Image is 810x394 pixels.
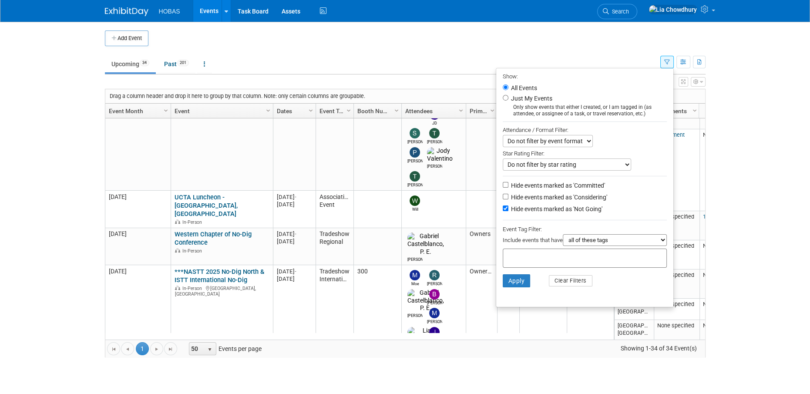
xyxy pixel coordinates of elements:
div: Jody Valentino [427,163,442,169]
label: Hide events marked as 'Not Going' [509,205,602,213]
td: Tradeshow International [316,265,353,365]
img: Bijan Khamanian [429,289,440,300]
div: Drag a column header and drop it here to group by that column. Note: only certain columns are gro... [105,89,705,103]
a: 1 Giveaway [703,213,731,220]
span: None specified [657,213,694,220]
span: None specified [657,272,694,278]
button: Add Event [105,30,148,46]
span: Go to the last page [167,346,174,353]
img: Ted Woolsey [429,128,440,138]
a: Go to the previous page [121,342,134,355]
div: [DATE] [277,230,312,238]
td: Trenchless [497,265,519,365]
a: Event [175,104,267,118]
span: 1 [136,342,149,355]
td: Association Event [316,191,353,228]
span: Search [609,8,629,15]
a: Primary Attendees [470,104,491,118]
span: - [295,231,296,237]
td: [DATE] [105,265,171,365]
td: [DATE] [105,228,171,266]
img: Gabriel Castelblanco, P. E. [407,289,444,313]
a: UCTA Luncheon - [GEOGRAPHIC_DATA], [GEOGRAPHIC_DATA] [175,193,238,218]
span: None specified [703,242,740,249]
div: Rene Garcia [427,280,442,287]
label: All Events [509,85,537,91]
a: Event Month [109,104,165,118]
img: Rene Garcia [429,270,440,280]
td: Tradeshow Regional [316,228,353,266]
div: Event Tag Filter: [503,224,667,234]
a: Go to the next page [150,342,163,355]
div: Include events that have [503,234,667,249]
td: Owners [466,228,497,266]
a: Booth Number [357,104,396,118]
div: Perry Leros [407,158,423,164]
div: Star Rating Filter: [503,147,667,158]
span: None specified [703,322,740,329]
button: Clear Filters [549,275,592,286]
img: Will Stafford [410,195,420,206]
img: ExhibitDay [105,7,148,16]
span: Go to the next page [153,346,160,353]
img: Stephen Alston [410,128,420,138]
a: Column Settings [306,104,316,117]
div: Mike Bussio [427,318,442,325]
span: Column Settings [691,107,698,114]
span: Column Settings [265,107,272,114]
a: Go to the first page [107,342,120,355]
span: In-Person [182,219,205,225]
label: Just My Events [509,94,552,103]
td: [GEOGRAPHIC_DATA], [GEOGRAPHIC_DATA] [615,320,654,349]
img: Moe Tamizifar [410,270,420,280]
div: Show: [503,71,667,81]
a: Past201 [158,56,195,72]
a: Column Settings [161,104,171,117]
span: HOBAS [159,8,180,15]
span: None specified [703,131,740,138]
img: Jody Valentino [427,147,453,163]
a: Event Type (Tradeshow National, Regional, State, Sponsorship, Assoc Event) [319,104,348,118]
span: 50 [189,343,204,355]
a: Column Settings [344,104,353,117]
a: Search [597,4,637,19]
td: Exhibiting [519,265,567,365]
td: [GEOGRAPHIC_DATA], [GEOGRAPHIC_DATA] [615,299,654,320]
span: None specified [657,301,694,307]
a: ***NASTT 2025 No-Dig North & ISTT International No-Dig [175,268,264,284]
span: Column Settings [345,107,352,114]
span: Column Settings [457,107,464,114]
span: Column Settings [393,107,400,114]
a: Column Settings [392,104,401,117]
span: None specified [703,272,740,278]
button: Apply [503,274,531,287]
img: Lia Chowdhury [407,327,439,343]
span: 34 [140,60,149,66]
div: [DATE] [277,193,312,201]
label: Hide events marked as 'Considering' [509,193,607,202]
span: Go to the previous page [124,346,131,353]
td: Owners/Engineers [466,265,497,365]
img: In-Person Event [175,248,180,253]
span: None specified [657,322,694,329]
span: Events per page [178,342,270,355]
div: [DATE] [277,275,312,283]
span: None specified [657,242,694,249]
span: Column Settings [307,107,314,114]
span: Column Settings [162,107,169,114]
div: [GEOGRAPHIC_DATA], [GEOGRAPHIC_DATA] [175,284,269,297]
img: Gabriel Castelblanco, P. E. [407,232,444,256]
div: Gabriel Castelblanco, P. E. [407,312,423,319]
span: - [295,268,296,275]
img: Lia Chowdhury [649,5,697,14]
span: 201 [177,60,189,66]
a: Shipments [658,104,694,118]
td: Committed [567,265,614,365]
div: [DATE] [277,201,312,208]
span: Showing 1-34 of 34 Event(s) [612,342,705,354]
span: select [206,346,213,353]
div: Tom Furie [407,182,423,188]
a: Column Settings [263,104,273,117]
span: - [295,194,296,200]
img: Mike Bussio [429,308,440,318]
